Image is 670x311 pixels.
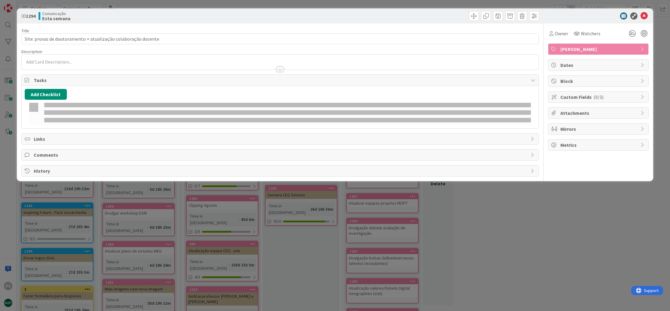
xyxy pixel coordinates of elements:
span: Watchers [581,30,600,37]
span: Links [34,135,528,143]
span: Custom Fields [560,93,637,101]
span: Comments [34,151,528,159]
span: History [34,167,528,174]
span: Description [21,49,42,54]
span: ID [21,12,36,20]
span: Owner [555,30,568,37]
button: Add Checklist [25,89,67,100]
input: type card name here... [21,33,539,44]
span: Support [13,1,27,8]
span: Attachments [560,109,637,117]
span: Tasks [34,77,528,84]
span: Comunicação [42,11,70,16]
label: Title [21,28,29,33]
span: Dates [560,61,637,69]
b: Esta semana [42,16,70,21]
span: Mirrors [560,125,637,133]
span: Metrics [560,141,637,149]
b: 1294 [26,13,36,19]
span: ( 0/3 ) [594,94,603,100]
span: Block [560,77,637,85]
span: [PERSON_NAME] [560,46,637,53]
